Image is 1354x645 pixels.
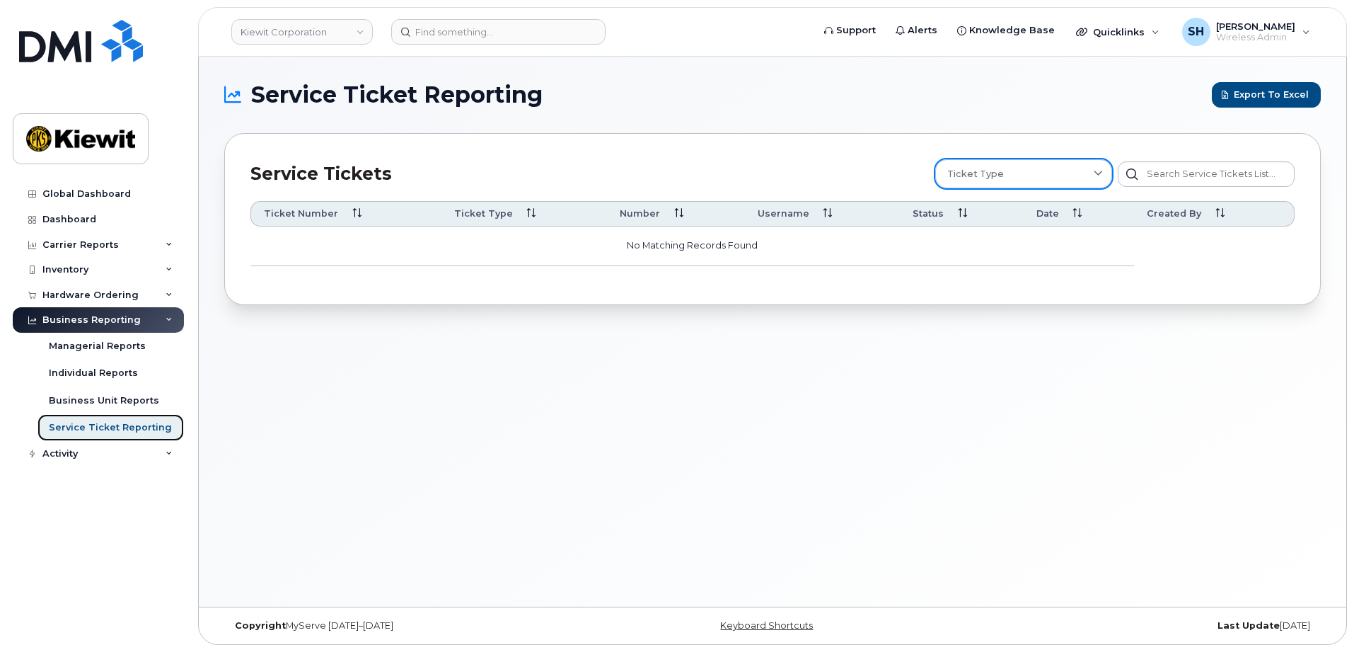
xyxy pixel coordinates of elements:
p: No Matching Records Found [263,232,1121,259]
a: Keyboard Shortcuts [720,620,813,631]
iframe: Messenger Launcher [1292,583,1343,634]
span: Status [913,207,944,220]
span: Username [758,207,809,220]
div: [DATE] [955,620,1321,632]
input: Search Service Tickets List... [1118,161,1295,187]
button: Export to Excel [1212,82,1321,108]
span: Ticket Type [454,207,513,220]
span: Created By [1147,207,1201,220]
div: MyServe [DATE]–[DATE] [224,620,590,632]
strong: Copyright [235,620,286,631]
span: Ticket Number [264,207,338,220]
span: Export to Excel [1234,88,1309,101]
a: Ticket Type [935,159,1112,188]
span: Date [1036,207,1059,220]
span: Number [620,207,660,220]
span: Service Ticket Reporting [251,84,543,105]
div: Service Tickets [250,159,935,188]
strong: Last Update [1217,620,1280,631]
span: Ticket Type [947,167,1004,181]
